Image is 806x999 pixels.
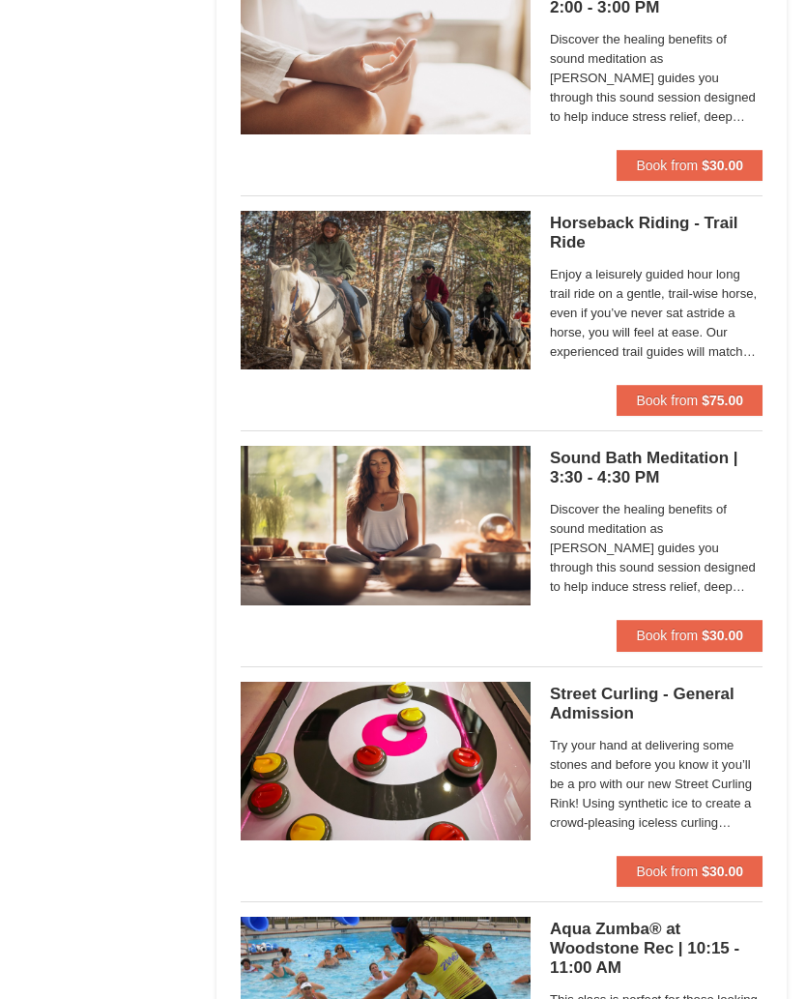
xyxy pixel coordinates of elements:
[636,628,698,643] span: Book from
[702,864,743,879] strong: $30.00
[550,265,763,362] span: Enjoy a leisurely guided hour long trail ride on a gentle, trail-wise horse, even if you’ve never...
[636,393,698,408] span: Book from
[241,682,531,840] img: 15390471-88-44377514.jpg
[241,211,531,369] img: 21584748-79-4e8ac5ed.jpg
[550,30,763,127] span: Discover the healing benefits of sound meditation as [PERSON_NAME] guides you through this sound ...
[617,150,763,181] button: Book from $30.00
[702,158,743,173] strong: $30.00
[550,920,763,978] h5: Aqua Zumba® at Woodstone Rec | 10:15 - 11:00 AM
[617,385,763,416] button: Book from $75.00
[702,393,743,408] strong: $75.00
[550,214,763,252] h5: Horseback Riding - Trail Ride
[550,685,763,723] h5: Street Curling - General Admission
[617,620,763,651] button: Book from $30.00
[550,736,763,833] span: Try your hand at delivering some stones and before you know it you’ll be a pro with our new Stree...
[550,500,763,597] span: Discover the healing benefits of sound meditation as [PERSON_NAME] guides you through this sound ...
[636,158,698,173] span: Book from
[636,864,698,879] span: Book from
[241,446,531,604] img: 18871151-77-b4dd4412.jpg
[617,856,763,887] button: Book from $30.00
[550,449,763,487] h5: Sound Bath Meditation | 3:30 - 4:30 PM
[702,628,743,643] strong: $30.00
